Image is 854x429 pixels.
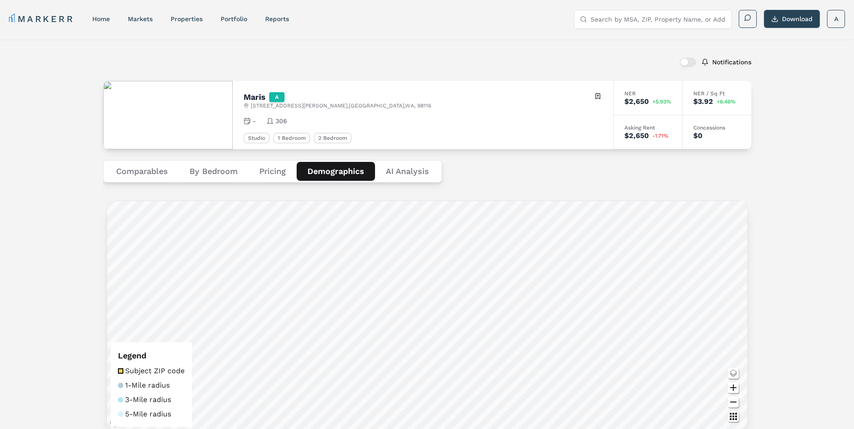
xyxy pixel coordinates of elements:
[118,380,185,391] li: 1-Mile radius
[314,133,352,143] div: 2 Bedroom
[712,59,751,65] label: Notifications
[265,15,289,22] a: reports
[624,132,649,139] div: $2,650
[276,116,287,125] span: 306
[110,417,149,428] a: Mapbox logo
[693,125,741,130] div: Concessions
[728,411,739,422] button: Other options map button
[118,409,185,420] li: 5-Mile radius
[92,15,110,22] a: home
[118,366,185,376] li: Subject ZIP code
[728,397,739,407] button: Zoom out map button
[652,99,671,104] span: +5.93%
[269,92,285,102] div: A
[652,133,669,139] span: -1.71%
[693,98,713,105] div: $3.92
[9,13,74,25] a: MARKERR
[253,116,256,125] span: -
[273,133,310,143] div: 1 Bedroom
[728,368,739,379] button: Change style map button
[624,125,671,130] div: Asking Rent
[624,91,671,96] div: NER
[375,162,440,181] button: AI Analysis
[171,15,203,22] a: properties
[693,132,702,139] div: $0
[717,99,736,104] span: +6.46%
[728,382,739,393] button: Zoom in map button
[244,93,266,101] h2: Maris
[244,133,270,143] div: Studio
[118,349,185,362] h3: Legend
[221,15,247,22] a: Portfolio
[179,162,249,181] button: By Bedroom
[764,10,820,28] button: Download
[624,98,649,105] div: $2,650
[693,91,741,96] div: NER / Sq Ft
[105,162,179,181] button: Comparables
[827,10,845,28] button: A
[591,10,726,28] input: Search by MSA, ZIP, Property Name, or Address
[251,102,431,109] span: [STREET_ADDRESS][PERSON_NAME] , [GEOGRAPHIC_DATA] , WA , 98116
[834,14,838,23] span: A
[118,394,185,405] li: 3-Mile radius
[297,162,375,181] button: Demographics
[128,15,153,22] a: markets
[249,162,297,181] button: Pricing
